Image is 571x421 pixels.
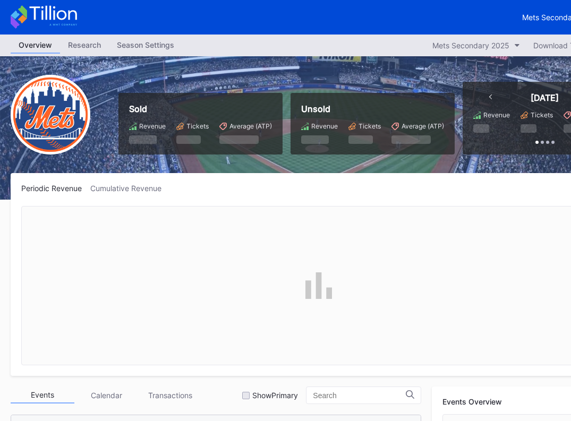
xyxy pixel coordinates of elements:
[138,387,202,403] div: Transactions
[313,391,406,400] input: Search
[229,122,272,130] div: Average (ATP)
[11,75,90,154] img: New-York-Mets-Transparent.png
[21,184,90,193] div: Periodic Revenue
[531,92,559,103] div: [DATE]
[432,41,509,50] div: Mets Secondary 2025
[139,122,166,130] div: Revenue
[90,184,170,193] div: Cumulative Revenue
[359,122,381,130] div: Tickets
[186,122,209,130] div: Tickets
[74,387,138,403] div: Calendar
[60,37,109,54] a: Research
[11,37,60,54] a: Overview
[109,37,182,54] a: Season Settings
[531,111,553,119] div: Tickets
[129,104,272,114] div: Sold
[60,37,109,53] div: Research
[402,122,444,130] div: Average (ATP)
[301,104,444,114] div: Unsold
[483,111,510,119] div: Revenue
[109,37,182,53] div: Season Settings
[311,122,338,130] div: Revenue
[11,387,74,403] div: Events
[427,38,525,53] button: Mets Secondary 2025
[252,391,298,400] div: Show Primary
